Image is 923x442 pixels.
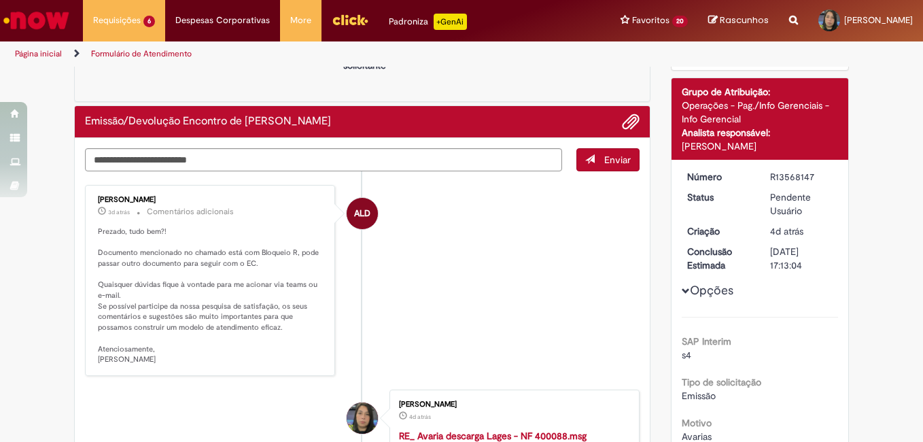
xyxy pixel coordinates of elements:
div: 25/09/2025 17:13:00 [770,224,833,238]
h2: Emissão/Devolução Encontro de Contas Fornecedor Histórico de tíquete [85,116,331,128]
div: Andressa Luiza Da Silva [347,198,378,229]
img: click_logo_yellow_360x200.png [332,10,368,30]
b: Motivo [682,417,712,429]
img: ServiceNow [1,7,71,34]
div: Ana Caroline Valcanaia [347,403,378,434]
button: Enviar [576,148,640,171]
time: 26/09/2025 15:16:24 [108,208,130,216]
span: More [290,14,311,27]
div: R13568147 [770,170,833,184]
div: Analista responsável: [682,126,839,139]
span: Requisições [93,14,141,27]
span: Rascunhos [720,14,769,27]
div: Operações - Pag./Info Gerenciais - Info Gerencial [682,99,839,126]
div: [PERSON_NAME] [682,139,839,153]
div: [DATE] 17:13:04 [770,245,833,272]
a: Formulário de Atendimento [91,48,192,59]
b: Tipo de solicitação [682,376,761,388]
span: 20 [672,16,688,27]
p: Prezado, tudo bem?! Documento mencionado no chamado está com Bloqueio R, pode passar outro docume... [98,226,324,365]
div: Pendente Usuário [770,190,833,218]
span: 3d atrás [108,208,130,216]
b: SAP Interim [682,335,731,347]
a: Página inicial [15,48,62,59]
small: Comentários adicionais [147,206,234,218]
span: Favoritos [632,14,669,27]
span: ALD [354,197,370,230]
div: Grupo de Atribuição: [682,85,839,99]
dt: Criação [677,224,761,238]
div: Padroniza [389,14,467,30]
span: 6 [143,16,155,27]
dt: Conclusão Estimada [677,245,761,272]
a: Rascunhos [708,14,769,27]
div: [PERSON_NAME] [98,196,324,204]
span: Enviar [604,154,631,166]
span: 4d atrás [770,225,803,237]
ul: Trilhas de página [10,41,605,67]
p: +GenAi [434,14,467,30]
textarea: Digite sua mensagem aqui... [85,148,562,171]
time: 25/09/2025 17:12:49 [409,413,431,421]
button: Adicionar anexos [622,113,640,131]
span: Emissão [682,390,716,402]
span: s4 [682,349,691,361]
a: RE_ Avaria descarga Lages - NF 400088.msg [399,430,587,442]
time: 25/09/2025 17:13:00 [770,225,803,237]
span: [PERSON_NAME] [844,14,913,26]
dt: Status [677,190,761,204]
div: [PERSON_NAME] [399,401,625,409]
span: 4d atrás [409,413,431,421]
dt: Número [677,170,761,184]
span: Despesas Corporativas [175,14,270,27]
